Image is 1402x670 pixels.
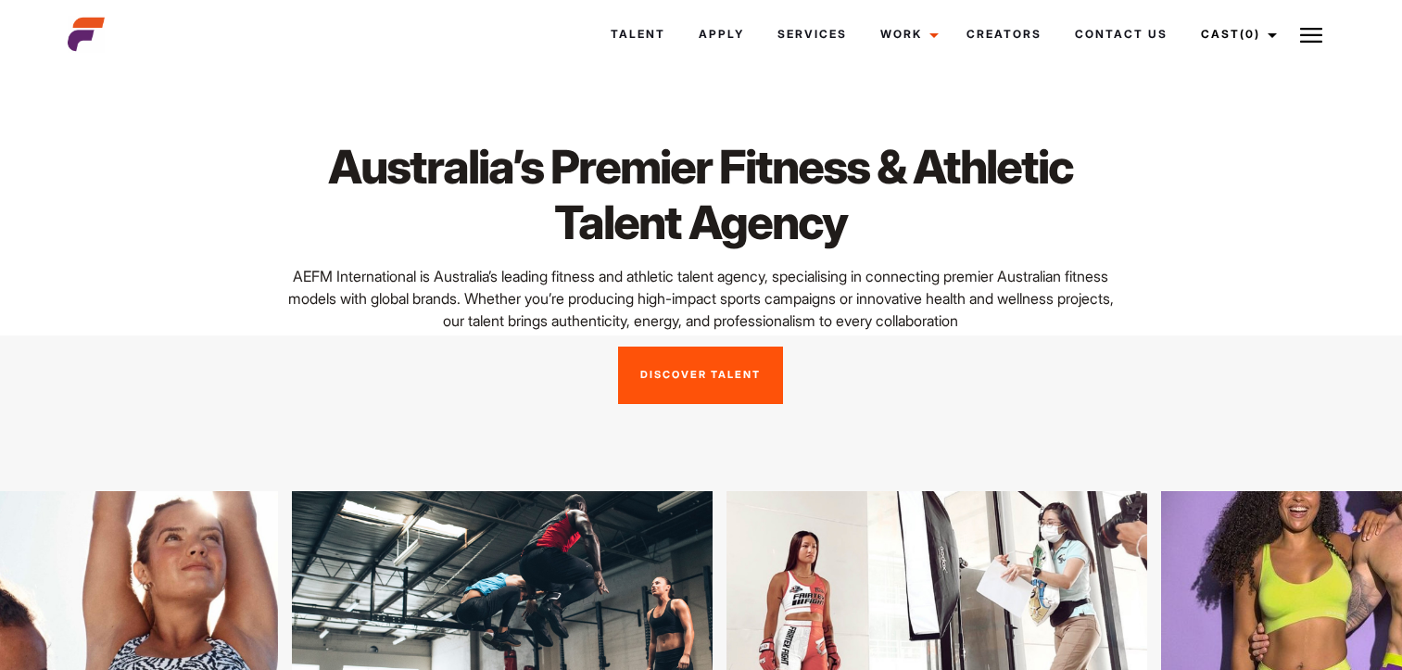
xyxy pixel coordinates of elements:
a: Creators [950,9,1058,59]
h1: Australia’s Premier Fitness & Athletic Talent Agency [283,139,1120,250]
a: Cast(0) [1184,9,1288,59]
span: (0) [1240,27,1260,41]
a: Contact Us [1058,9,1184,59]
a: Work [864,9,950,59]
a: Apply [682,9,761,59]
img: cropped-aefm-brand-fav-22-square.png [68,16,105,53]
p: AEFM International is Australia’s leading fitness and athletic talent agency, specialising in con... [283,265,1120,332]
img: Burger icon [1300,24,1322,46]
a: Services [761,9,864,59]
a: Talent [594,9,682,59]
a: Discover Talent [618,347,783,404]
